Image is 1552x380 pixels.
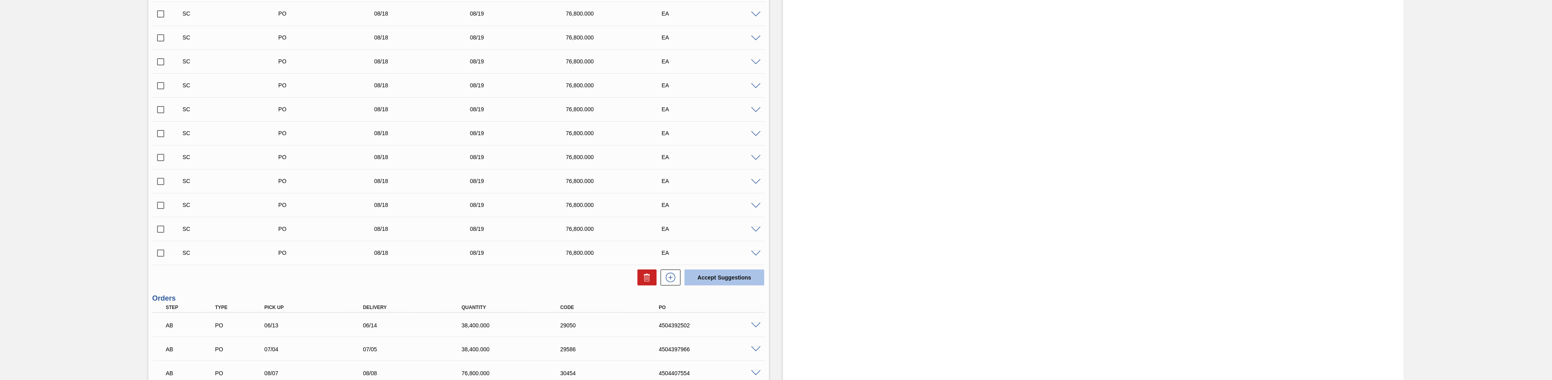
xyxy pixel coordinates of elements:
[660,10,771,17] div: EA
[564,34,675,41] div: 76,800.000
[460,305,574,310] div: Quantity
[681,269,765,286] div: Accept Suggestions
[468,106,579,112] div: 08/19/2025
[685,270,764,285] button: Accept Suggestions
[372,106,484,112] div: 08/18/2025
[660,202,771,208] div: EA
[276,34,388,41] div: Purchase order
[660,226,771,232] div: EA
[181,10,292,17] div: Suggestion Created
[361,370,476,376] div: 08/08/2025
[660,130,771,136] div: EA
[564,82,675,89] div: 76,800.000
[372,34,484,41] div: 08/18/2025
[213,346,268,352] div: Purchase order
[361,305,476,310] div: Delivery
[372,202,484,208] div: 08/18/2025
[276,130,388,136] div: Purchase order
[213,370,268,376] div: Purchase order
[276,154,388,160] div: Purchase order
[262,346,377,352] div: 07/04/2025
[372,82,484,89] div: 08/18/2025
[564,10,675,17] div: 76,800.000
[372,58,484,65] div: 08/18/2025
[276,226,388,232] div: Purchase order
[660,106,771,112] div: EA
[213,305,268,310] div: Type
[468,34,579,41] div: 08/19/2025
[558,322,673,329] div: 29050
[468,82,579,89] div: 08/19/2025
[361,322,476,329] div: 06/14/2025
[181,34,292,41] div: Suggestion Created
[564,154,675,160] div: 76,800.000
[164,341,219,358] div: Awaiting Pick Up
[660,154,771,160] div: EA
[657,305,772,310] div: PO
[564,202,675,208] div: 76,800.000
[213,322,268,329] div: Purchase order
[660,250,771,256] div: EA
[276,106,388,112] div: Purchase order
[564,250,675,256] div: 76,800.000
[276,178,388,184] div: Purchase order
[657,346,772,352] div: 4504397966
[276,82,388,89] div: Purchase order
[564,226,675,232] div: 76,800.000
[657,322,772,329] div: 4504392502
[564,58,675,65] div: 76,800.000
[468,202,579,208] div: 08/19/2025
[181,82,292,89] div: Suggestion Created
[468,10,579,17] div: 08/19/2025
[181,58,292,65] div: Suggestion Created
[181,178,292,184] div: Suggestion Created
[460,322,574,329] div: 38,400.000
[657,270,681,285] div: New suggestion
[262,305,377,310] div: Pick up
[372,226,484,232] div: 08/18/2025
[660,178,771,184] div: EA
[660,58,771,65] div: EA
[181,106,292,112] div: Suggestion Created
[372,130,484,136] div: 08/18/2025
[460,346,574,352] div: 38,400.000
[633,270,657,285] div: Delete Suggestions
[564,130,675,136] div: 76,800.000
[276,250,388,256] div: Purchase order
[468,130,579,136] div: 08/19/2025
[468,226,579,232] div: 08/19/2025
[468,154,579,160] div: 08/19/2025
[262,370,377,376] div: 08/07/2025
[164,317,219,334] div: Awaiting Pick Up
[181,202,292,208] div: Suggestion Created
[468,250,579,256] div: 08/19/2025
[166,346,217,352] p: AB
[276,10,388,17] div: Purchase order
[558,305,673,310] div: Code
[460,370,574,376] div: 76,800.000
[262,322,377,329] div: 06/13/2025
[372,178,484,184] div: 08/18/2025
[660,34,771,41] div: EA
[372,10,484,17] div: 08/18/2025
[276,58,388,65] div: Purchase order
[181,130,292,136] div: Suggestion Created
[166,370,217,376] p: AB
[181,154,292,160] div: Suggestion Created
[564,106,675,112] div: 76,800.000
[558,370,673,376] div: 30454
[181,226,292,232] div: Suggestion Created
[164,305,219,310] div: Step
[660,82,771,89] div: EA
[468,178,579,184] div: 08/19/2025
[152,294,765,303] h3: Orders
[166,322,217,329] p: AB
[372,250,484,256] div: 08/18/2025
[558,346,673,352] div: 29586
[468,58,579,65] div: 08/19/2025
[361,346,476,352] div: 07/05/2025
[657,370,772,376] div: 4504407554
[564,178,675,184] div: 76,800.000
[372,154,484,160] div: 08/18/2025
[276,202,388,208] div: Purchase order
